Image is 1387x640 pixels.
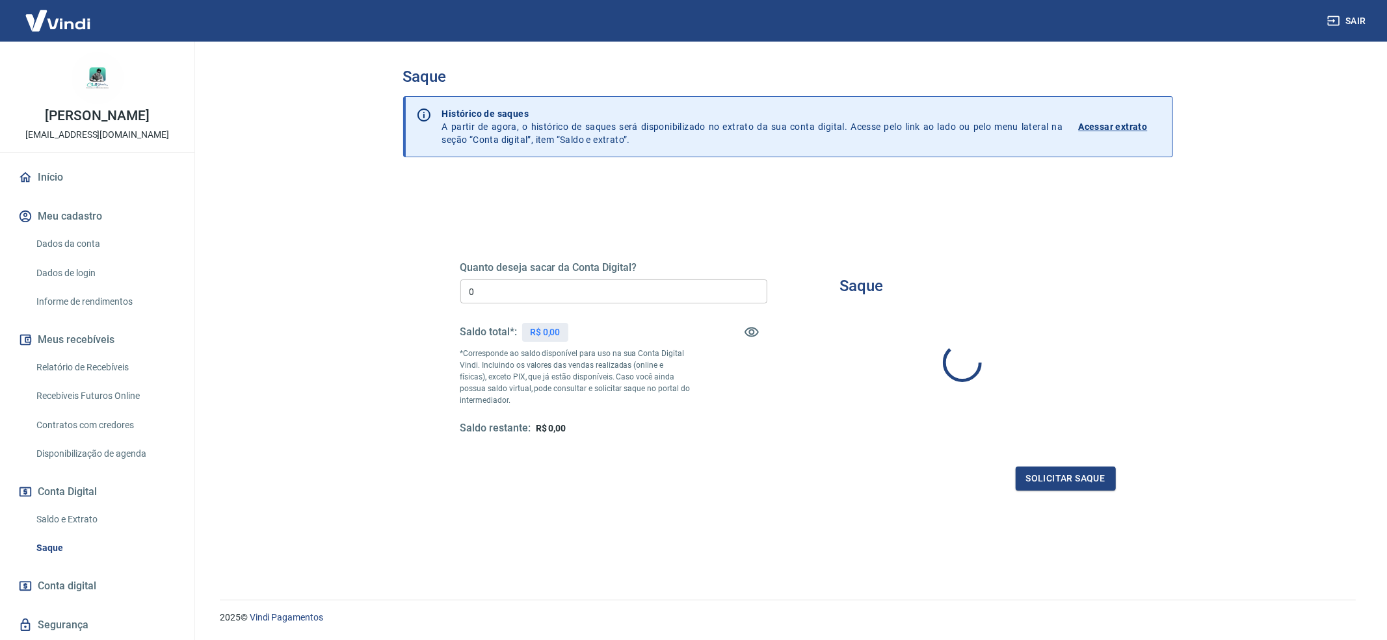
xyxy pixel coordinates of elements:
[31,535,179,561] a: Saque
[840,277,884,295] h3: Saque
[530,326,561,339] p: R$ 0,00
[16,163,179,192] a: Início
[460,348,691,406] p: *Corresponde ao saldo disponível para uso na sua Conta Digital Vindi. Incluindo os valores das ve...
[31,231,179,257] a: Dados da conta
[45,109,149,123] p: [PERSON_NAME]
[31,288,179,315] a: Informe de rendimentos
[250,612,323,622] a: Vindi Pagamentos
[16,1,100,40] img: Vindi
[31,412,179,439] a: Contratos com credores
[460,422,531,435] h5: Saldo restante:
[442,107,1063,120] p: Histórico de saques
[16,611,179,639] a: Segurança
[31,506,179,533] a: Saldo e Extrato
[16,478,179,506] button: Conta Digital
[536,423,566,433] span: R$ 0,00
[31,260,179,287] a: Dados de login
[72,52,124,104] img: 05ab7263-a09e-433c-939c-41b569d985b7.jpeg
[16,326,179,354] button: Meus recebíveis
[220,611,1356,624] p: 2025 ©
[38,577,96,595] span: Conta digital
[460,261,767,274] h5: Quanto deseja sacar da Conta Digital?
[442,107,1063,146] p: A partir de agora, o histórico de saques será disponibilizado no extrato da sua conta digital. Ac...
[31,354,179,381] a: Relatório de Recebíveis
[1325,9,1371,33] button: Sair
[1016,467,1116,491] button: Solicitar saque
[31,383,179,409] a: Recebíveis Futuros Online
[460,326,517,339] h5: Saldo total*:
[16,202,179,231] button: Meu cadastro
[16,572,179,600] a: Conta digital
[403,68,1173,86] h3: Saque
[25,128,169,142] p: [EMAIL_ADDRESS][DOMAIN_NAME]
[31,441,179,467] a: Disponibilização de agenda
[1079,107,1162,146] a: Acessar extrato
[1079,120,1148,133] p: Acessar extrato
